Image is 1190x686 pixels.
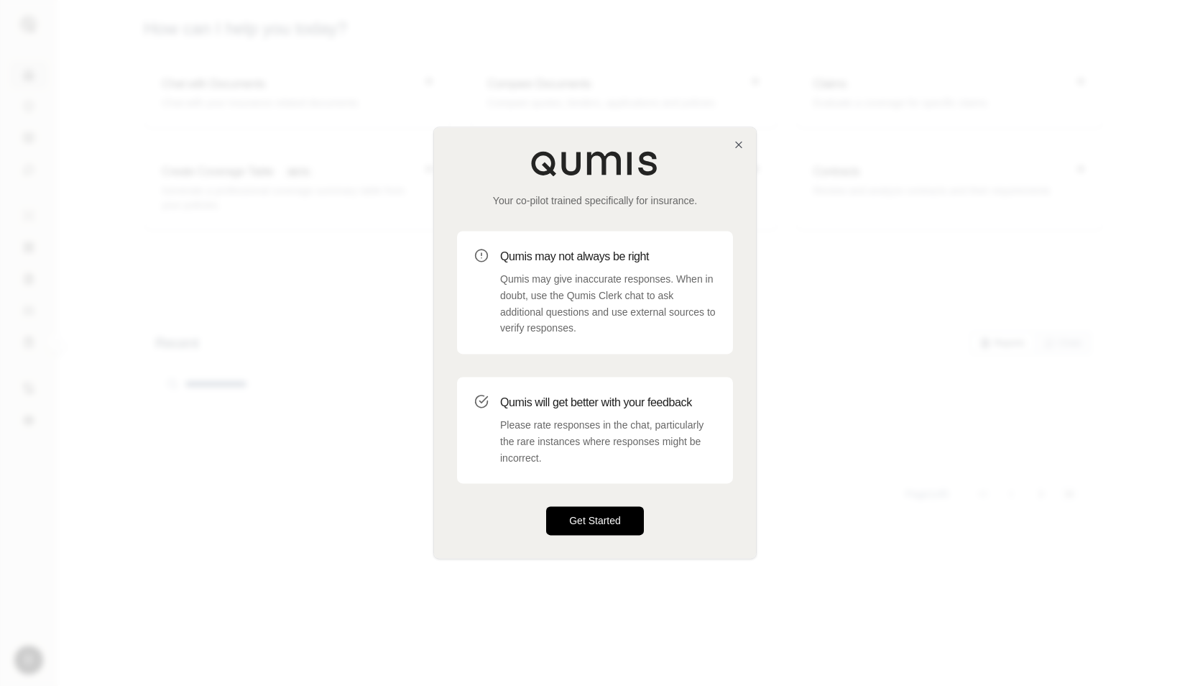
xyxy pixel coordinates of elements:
[500,248,716,265] h3: Qumis may not always be right
[500,394,716,411] h3: Qumis will get better with your feedback
[500,417,716,466] p: Please rate responses in the chat, particularly the rare instances where responses might be incor...
[530,150,660,176] img: Qumis Logo
[457,193,733,208] p: Your co-pilot trained specifically for insurance.
[500,271,716,337] p: Qumis may give inaccurate responses. When in doubt, use the Qumis Clerk chat to ask additional qu...
[546,507,644,536] button: Get Started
